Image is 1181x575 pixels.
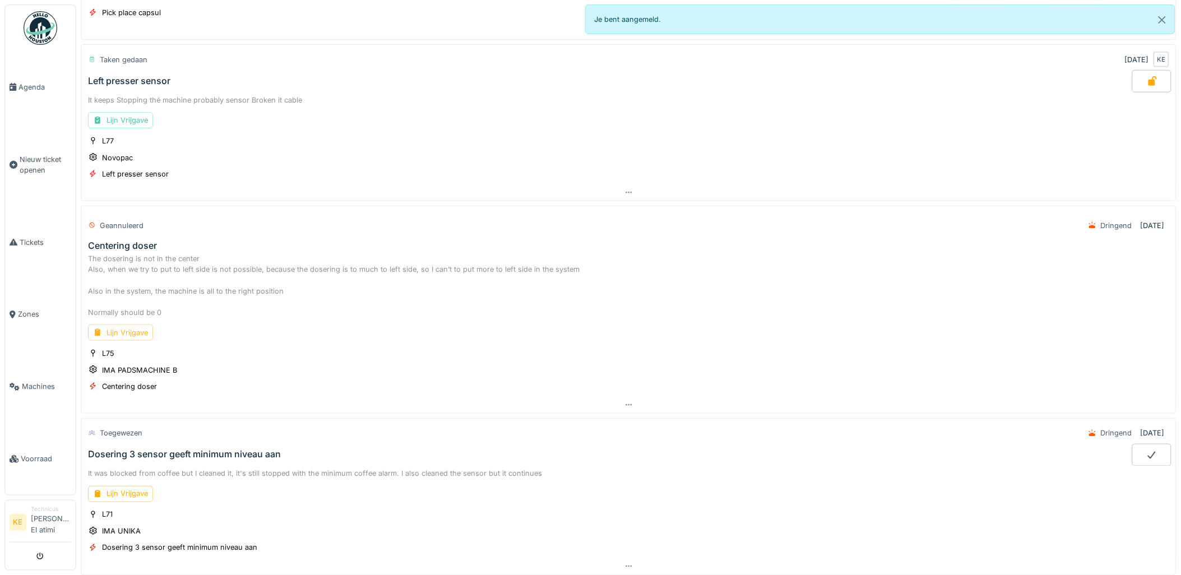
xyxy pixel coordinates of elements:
a: Agenda [5,51,76,123]
div: L75 [102,348,114,359]
div: IMA PADSMACHINE B [102,365,177,375]
div: Taken gedaan [100,54,147,65]
span: Agenda [18,82,71,92]
img: Badge_color-CXgf-gQk.svg [24,11,57,45]
span: Voorraad [21,453,71,464]
div: Centering doser [88,240,157,251]
div: Dringend [1101,428,1132,439]
a: Zones [5,279,76,351]
div: Je bent aangemeld. [585,4,1176,34]
div: Lijn Vrijgave [88,486,153,502]
div: Lijn Vrijgave [88,112,153,128]
div: Centering doser [102,381,157,392]
div: Toegewezen [100,428,142,439]
a: Nieuw ticket openen [5,123,76,206]
div: [DATE] [1141,428,1165,439]
a: Tickets [5,206,76,279]
div: Dringend [1101,220,1132,231]
div: Novopac [102,152,133,163]
li: KE [10,514,26,531]
span: Nieuw ticket openen [20,154,71,175]
a: Voorraad [5,423,76,495]
div: The dosering is not in the center Also, when we try to put to left side is not possible, because ... [88,253,1169,318]
div: Dosering 3 sensor geeft minimum niveau aan [88,449,281,460]
div: Geannuleerd [100,220,143,231]
span: Zones [18,309,71,319]
div: [DATE] [1141,220,1165,231]
div: Lijn Vrijgave [88,324,153,341]
div: Pick place capsul [102,7,161,18]
div: [DATE] [1125,54,1149,65]
span: Machines [22,381,71,392]
div: L71 [102,509,113,520]
div: L77 [102,136,114,146]
div: KE [1154,52,1169,67]
div: Left presser sensor [102,169,169,179]
div: Left presser sensor [88,76,170,86]
span: Tickets [20,237,71,248]
a: KE Technicus[PERSON_NAME] El atimi [10,505,71,542]
div: It keeps Stopping thé machine probably sensor Broken it cable [88,95,1169,105]
div: It was blocked from coffee but I cleaned it, it's still stopped with the minimum coffee alarm. I ... [88,469,1169,479]
div: Dosering 3 sensor geeft minimum niveau aan [102,542,257,553]
div: IMA UNIKA [102,526,141,537]
a: Machines [5,350,76,423]
li: [PERSON_NAME] El atimi [31,505,71,540]
button: Close [1150,5,1175,35]
div: Technicus [31,505,71,513]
